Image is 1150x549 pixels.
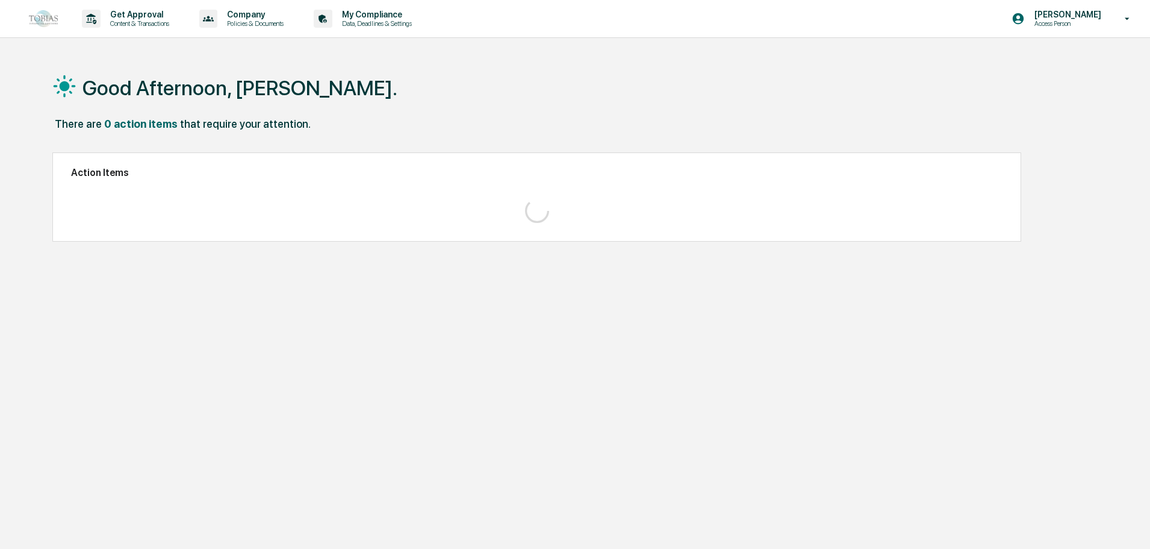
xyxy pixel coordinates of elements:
[82,76,397,100] h1: Good Afternoon, [PERSON_NAME].
[55,118,102,130] div: There are
[217,10,290,19] p: Company
[1025,10,1107,19] p: [PERSON_NAME]
[101,10,175,19] p: Get Approval
[29,10,58,27] img: logo
[332,10,418,19] p: My Compliance
[104,118,178,130] div: 0 action items
[217,19,290,28] p: Policies & Documents
[101,19,175,28] p: Content & Transactions
[180,118,311,130] div: that require your attention.
[332,19,418,28] p: Data, Deadlines & Settings
[1025,19,1107,28] p: Access Person
[71,167,1002,178] h2: Action Items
